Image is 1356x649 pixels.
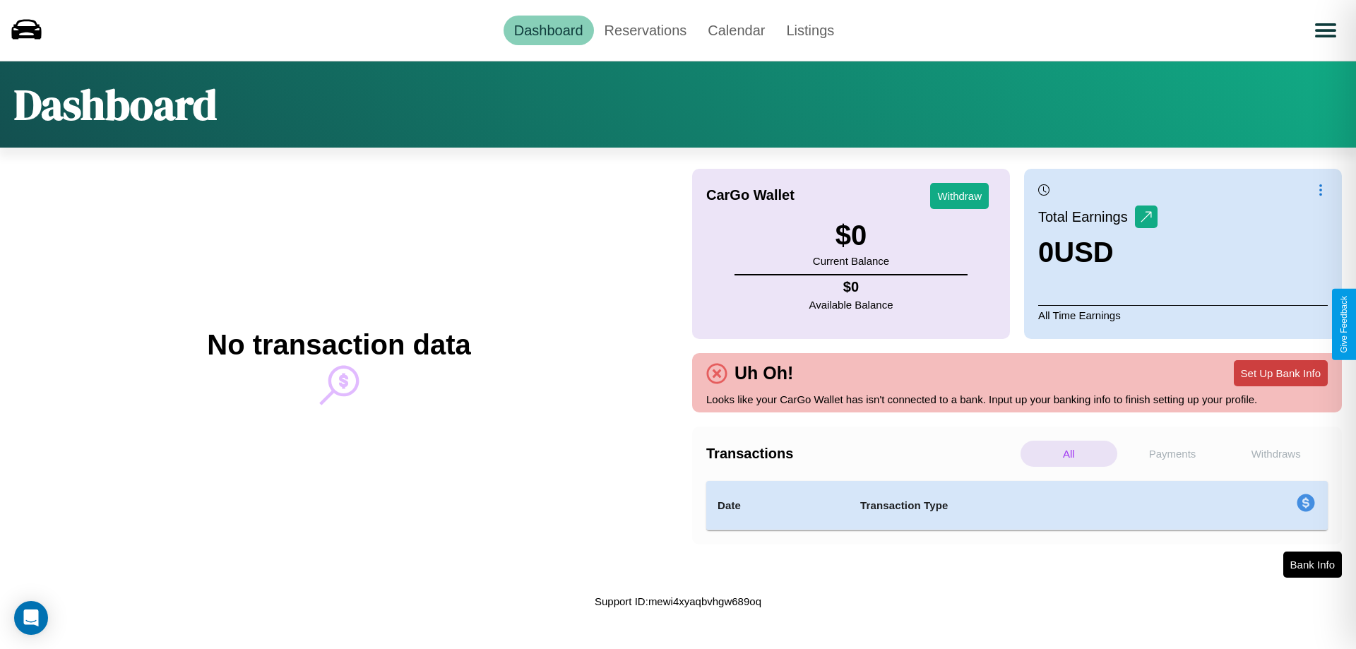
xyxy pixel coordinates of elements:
[860,497,1181,514] h4: Transaction Type
[14,76,217,133] h1: Dashboard
[1038,237,1158,268] h3: 0 USD
[775,16,845,45] a: Listings
[813,251,889,270] p: Current Balance
[207,329,470,361] h2: No transaction data
[809,279,893,295] h4: $ 0
[706,481,1328,530] table: simple table
[1283,552,1342,578] button: Bank Info
[504,16,594,45] a: Dashboard
[718,497,838,514] h4: Date
[1038,305,1328,325] p: All Time Earnings
[697,16,775,45] a: Calendar
[706,390,1328,409] p: Looks like your CarGo Wallet has isn't connected to a bank. Input up your banking info to finish ...
[1339,296,1349,353] div: Give Feedback
[595,592,761,611] p: Support ID: mewi4xyaqbvhgw689oq
[727,363,800,383] h4: Uh Oh!
[594,16,698,45] a: Reservations
[1234,360,1328,386] button: Set Up Bank Info
[706,446,1017,462] h4: Transactions
[1021,441,1117,467] p: All
[930,183,989,209] button: Withdraw
[1227,441,1324,467] p: Withdraws
[706,187,795,203] h4: CarGo Wallet
[1038,204,1135,230] p: Total Earnings
[813,220,889,251] h3: $ 0
[809,295,893,314] p: Available Balance
[1306,11,1345,50] button: Open menu
[14,601,48,635] div: Open Intercom Messenger
[1124,441,1221,467] p: Payments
